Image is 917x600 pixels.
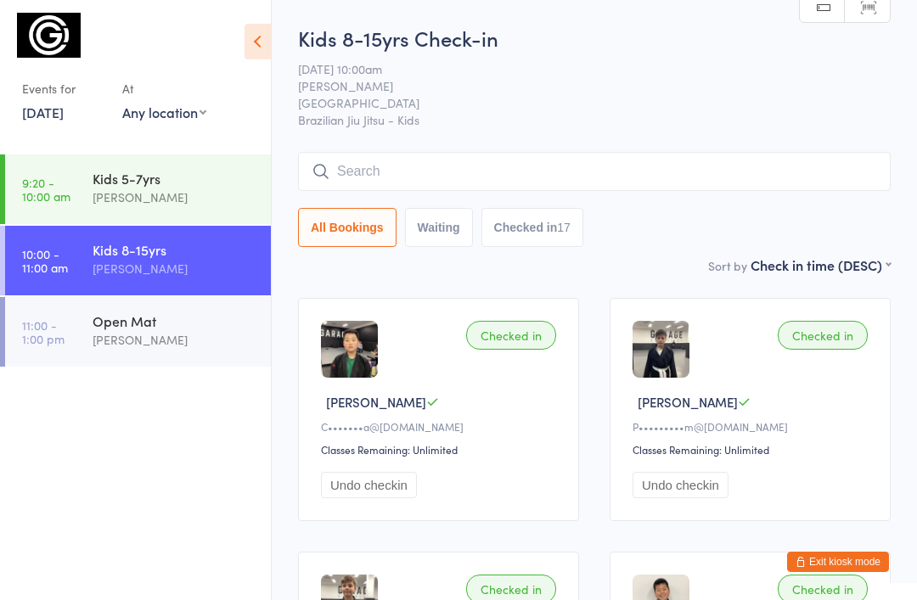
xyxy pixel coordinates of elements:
div: Any location [122,103,206,121]
a: 9:20 -10:00 amKids 5-7yrs[PERSON_NAME] [5,154,271,224]
div: [PERSON_NAME] [93,330,256,350]
span: [PERSON_NAME] [326,393,426,411]
span: [PERSON_NAME] [298,77,864,94]
span: [PERSON_NAME] [638,393,738,411]
a: 11:00 -1:00 pmOpen Mat[PERSON_NAME] [5,297,271,367]
a: [DATE] [22,103,64,121]
h2: Kids 8-15yrs Check-in [298,24,891,52]
button: All Bookings [298,208,397,247]
span: [DATE] 10:00am [298,60,864,77]
div: P•••••••••m@[DOMAIN_NAME] [633,419,873,434]
div: [PERSON_NAME] [93,188,256,207]
div: Classes Remaining: Unlimited [321,442,561,457]
button: Undo checkin [633,472,729,498]
time: 9:20 - 10:00 am [22,176,70,203]
span: Brazilian Jiu Jitsu - Kids [298,111,891,128]
div: 17 [557,221,571,234]
a: 10:00 -11:00 amKids 8-15yrs[PERSON_NAME] [5,226,271,295]
div: Kids 8-15yrs [93,240,256,259]
div: Checked in [778,321,868,350]
span: [GEOGRAPHIC_DATA] [298,94,864,111]
label: Sort by [708,257,747,274]
img: image1752736190.png [633,321,689,378]
div: At [122,75,206,103]
time: 11:00 - 1:00 pm [22,318,65,345]
div: Kids 5-7yrs [93,169,256,188]
div: Events for [22,75,105,103]
img: Garage Bondi Junction [17,13,81,58]
div: Check in time (DESC) [751,255,891,274]
div: Classes Remaining: Unlimited [633,442,873,457]
div: Checked in [466,321,556,350]
div: [PERSON_NAME] [93,259,256,278]
button: Exit kiosk mode [787,552,889,572]
div: Open Mat [93,311,256,330]
button: Undo checkin [321,472,417,498]
button: Waiting [405,208,473,247]
time: 10:00 - 11:00 am [22,247,68,274]
img: image1752885611.png [321,321,378,378]
div: C•••••••a@[DOMAIN_NAME] [321,419,561,434]
input: Search [298,152,891,191]
button: Checked in17 [481,208,583,247]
